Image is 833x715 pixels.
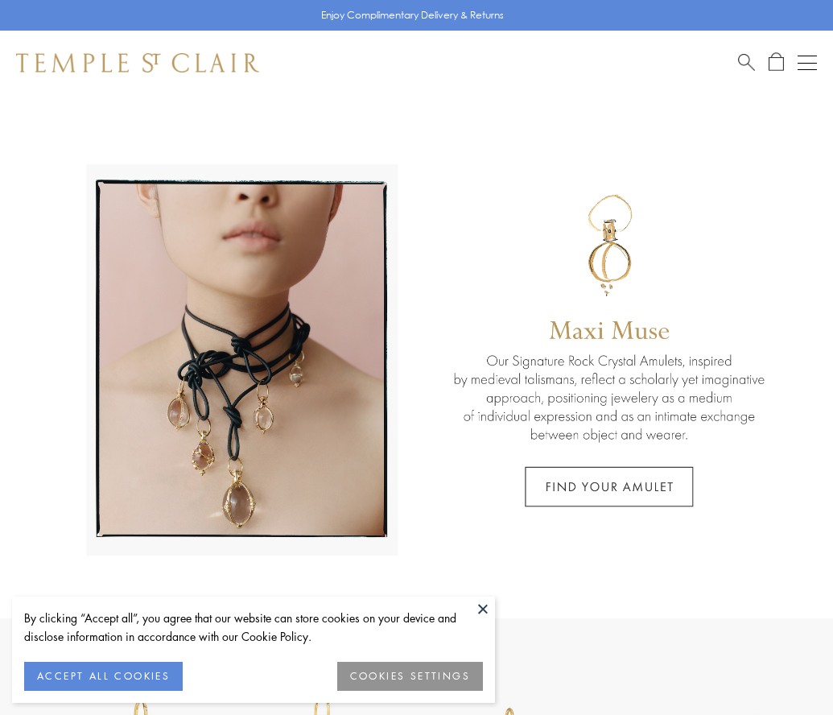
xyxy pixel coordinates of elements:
a: Open Shopping Bag [769,52,784,72]
a: Search [738,52,755,72]
img: Temple St. Clair [16,53,259,72]
button: Open navigation [798,53,817,72]
button: ACCEPT ALL COOKIES [24,662,183,691]
p: Enjoy Complimentary Delivery & Returns [321,7,504,23]
div: By clicking “Accept all”, you agree that our website can store cookies on your device and disclos... [24,609,483,646]
button: COOKIES SETTINGS [337,662,483,691]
